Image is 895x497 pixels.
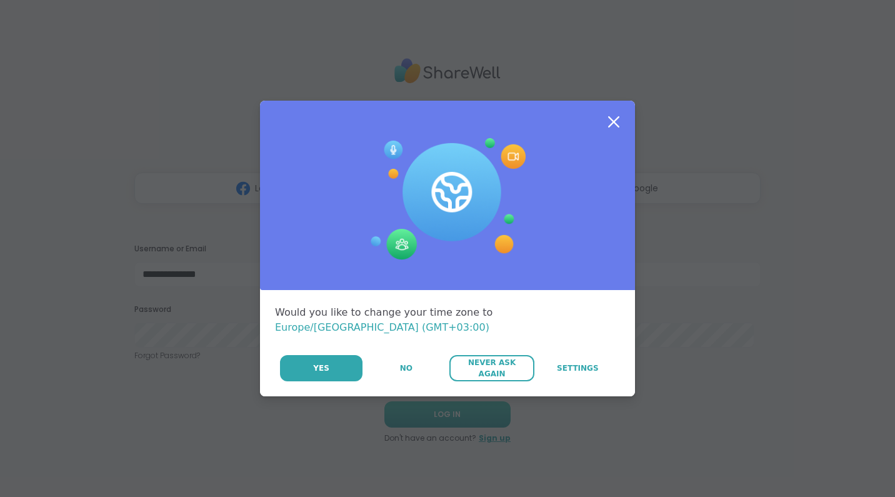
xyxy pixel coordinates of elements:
[313,363,329,374] span: Yes
[449,355,534,381] button: Never Ask Again
[400,363,412,374] span: No
[369,138,526,261] img: Session Experience
[280,355,362,381] button: Yes
[275,321,489,333] span: Europe/[GEOGRAPHIC_DATA] (GMT+03:00)
[557,363,599,374] span: Settings
[364,355,448,381] button: No
[275,305,620,335] div: Would you like to change your time zone to
[456,357,527,379] span: Never Ask Again
[536,355,620,381] a: Settings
